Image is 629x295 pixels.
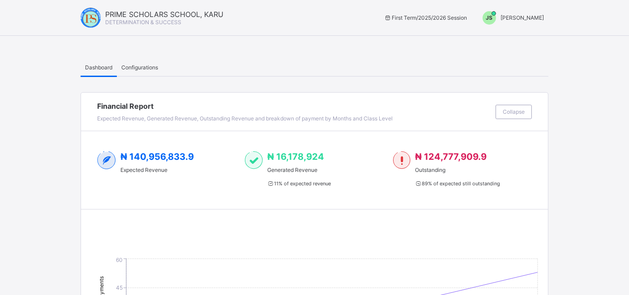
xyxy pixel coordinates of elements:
[267,167,331,173] span: Generated Revenue
[501,14,544,21] span: [PERSON_NAME]
[97,115,393,122] span: Expected Revenue, Generated Revenue, Outstanding Revenue and breakdown of payment by Months and C...
[120,151,194,162] span: ₦ 140,956,833.9
[116,257,123,263] tspan: 60
[105,10,223,19] span: PRIME SCHOLARS SCHOOL, KARU
[121,64,158,71] span: Configurations
[486,14,493,21] span: JS
[97,102,491,111] span: Financial Report
[97,151,116,169] img: expected-2.4343d3e9d0c965b919479240f3db56ac.svg
[85,64,112,71] span: Dashboard
[393,151,411,169] img: outstanding-1.146d663e52f09953f639664a84e30106.svg
[384,14,467,21] span: session/term information
[245,151,262,169] img: paid-1.3eb1404cbcb1d3b736510a26bbfa3ccb.svg
[267,180,331,187] span: 11 % of expected revenue
[105,19,181,26] span: DETERMINATION & SUCCESS
[116,284,123,291] tspan: 45
[415,167,500,173] span: Outstanding
[503,108,525,115] span: Collapse
[120,167,194,173] span: Expected Revenue
[415,180,500,187] span: 89 % of expected still outstanding
[267,151,324,162] span: ₦ 16,178,924
[415,151,487,162] span: ₦ 124,777,909.9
